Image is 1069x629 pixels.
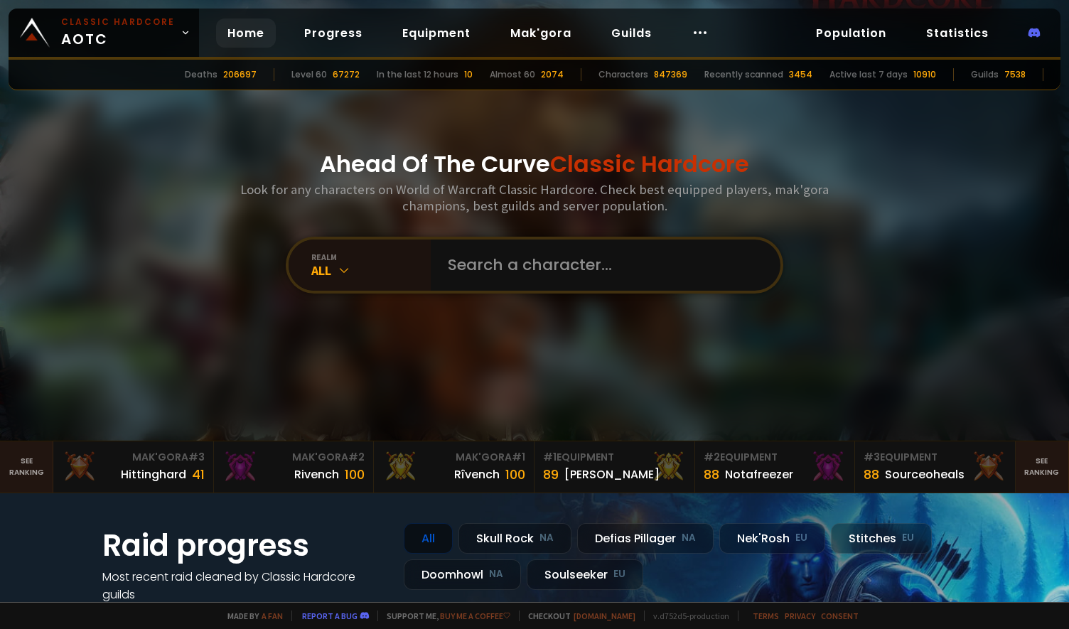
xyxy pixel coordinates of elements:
div: All [404,523,453,554]
div: Equipment [864,450,1006,465]
small: NA [539,531,554,545]
span: Support me, [377,611,510,621]
a: a fan [262,611,283,621]
small: EU [902,531,914,545]
a: Mak'Gora#3Hittinghard41 [53,441,214,493]
h1: Ahead Of The Curve [320,147,749,181]
input: Search a character... [439,240,763,291]
a: [DOMAIN_NAME] [574,611,635,621]
div: 10910 [913,68,936,81]
div: Active last 7 days [829,68,908,81]
a: #3Equipment88Sourceoheals [855,441,1016,493]
div: Guilds [971,68,999,81]
div: All [311,262,431,279]
div: Deaths [185,68,217,81]
a: Terms [753,611,779,621]
div: 41 [192,465,205,484]
span: AOTC [61,16,175,50]
a: Mak'gora [499,18,583,48]
a: Statistics [915,18,1000,48]
h1: Raid progress [102,523,387,568]
div: Rîvench [454,466,500,483]
a: #2Equipment88Notafreezer [695,441,856,493]
div: 2074 [541,68,564,81]
div: Mak'Gora [382,450,525,465]
div: Sourceoheals [885,466,965,483]
a: Report a bug [302,611,358,621]
span: # 3 [188,450,205,464]
div: Equipment [704,450,847,465]
span: v. d752d5 - production [644,611,729,621]
a: Mak'Gora#1Rîvench100 [374,441,534,493]
div: 100 [505,465,525,484]
div: Stitches [831,523,932,554]
div: In the last 12 hours [377,68,458,81]
span: Made by [219,611,283,621]
div: 847369 [654,68,687,81]
div: Rivench [294,466,339,483]
h4: Most recent raid cleaned by Classic Hardcore guilds [102,568,387,603]
div: 67272 [333,68,360,81]
span: # 2 [348,450,365,464]
div: Doomhowl [404,559,521,590]
div: Defias Pillager [577,523,714,554]
small: NA [489,567,503,581]
div: 89 [543,465,559,484]
div: 206697 [223,68,257,81]
span: Classic Hardcore [550,148,749,180]
a: Privacy [785,611,815,621]
div: 10 [464,68,473,81]
small: NA [682,531,696,545]
div: Skull Rock [458,523,571,554]
small: EU [795,531,807,545]
a: Seeranking [1016,441,1069,493]
div: Level 60 [291,68,327,81]
a: Progress [293,18,374,48]
span: Checkout [519,611,635,621]
span: # 3 [864,450,880,464]
div: 100 [345,465,365,484]
div: 88 [704,465,719,484]
a: Consent [821,611,859,621]
a: Equipment [391,18,482,48]
span: # 2 [704,450,720,464]
div: Notafreezer [725,466,793,483]
div: 3454 [789,68,812,81]
div: Nek'Rosh [719,523,825,554]
span: # 1 [543,450,557,464]
div: Hittinghard [121,466,186,483]
div: Soulseeker [527,559,643,590]
a: #1Equipment89[PERSON_NAME] [534,441,695,493]
a: Guilds [600,18,663,48]
small: EU [613,567,625,581]
div: Equipment [543,450,686,465]
h3: Look for any characters on World of Warcraft Classic Hardcore. Check best equipped players, mak'g... [235,181,834,214]
div: Mak'Gora [62,450,205,465]
div: 88 [864,465,879,484]
a: Home [216,18,276,48]
div: Mak'Gora [222,450,365,465]
div: [PERSON_NAME] [564,466,660,483]
div: Recently scanned [704,68,783,81]
a: Population [805,18,898,48]
a: Mak'Gora#2Rivench100 [214,441,375,493]
a: Classic HardcoreAOTC [9,9,199,57]
div: 7538 [1004,68,1026,81]
small: Classic Hardcore [61,16,175,28]
div: Almost 60 [490,68,535,81]
a: Buy me a coffee [440,611,510,621]
div: Characters [598,68,648,81]
span: # 1 [512,450,525,464]
div: realm [311,252,431,262]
